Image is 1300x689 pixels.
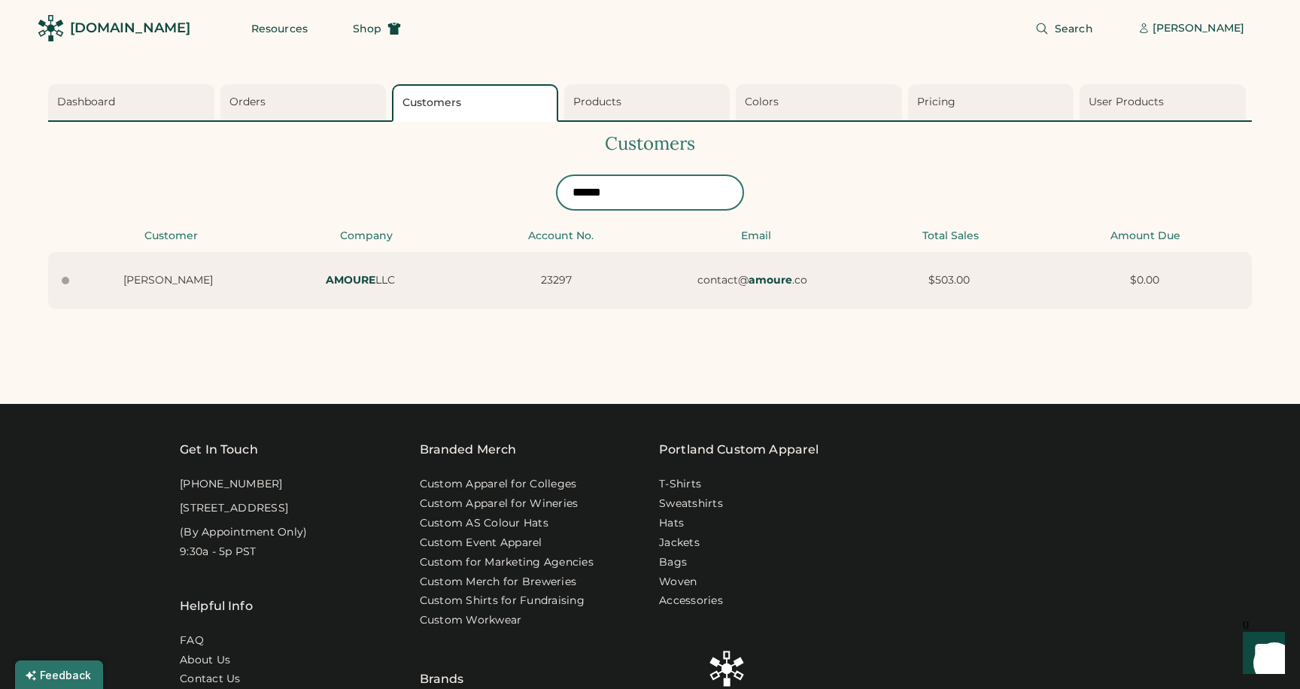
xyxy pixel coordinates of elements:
[659,273,846,288] div: contact@ .co
[38,15,64,41] img: Rendered Logo - Screens
[749,273,792,287] strong: amoure
[420,613,522,628] a: Custom Workwear
[659,575,697,590] a: Woven
[233,14,326,44] button: Resources
[70,19,190,38] div: [DOMAIN_NAME]
[229,95,382,110] div: Orders
[420,593,585,609] a: Custom Shirts for Fundraising
[659,441,819,459] a: Portland Custom Apparel
[659,555,687,570] a: Bags
[1089,95,1241,110] div: User Products
[180,441,258,459] div: Get In Touch
[57,95,210,110] div: Dashboard
[420,555,594,570] a: Custom for Marketing Agencies
[402,96,552,111] div: Customers
[326,273,375,287] strong: AMOURE
[659,536,700,551] a: Jackets
[420,441,517,459] div: Branded Merch
[78,229,264,244] div: Customer
[420,633,464,688] div: Brands
[1153,21,1244,36] div: [PERSON_NAME]
[267,273,454,288] div: LLC
[858,229,1043,244] div: Total Sales
[353,23,381,34] span: Shop
[1055,23,1093,34] span: Search
[180,525,307,540] div: (By Appointment Only)
[180,477,283,492] div: [PHONE_NUMBER]
[659,593,723,609] a: Accessories
[917,95,1070,110] div: Pricing
[180,653,230,668] a: About Us
[180,501,288,516] div: [STREET_ADDRESS]
[180,545,257,560] div: 9:30a - 5p PST
[335,14,419,44] button: Shop
[1052,229,1238,244] div: Amount Due
[180,633,204,648] a: FAQ
[659,516,684,531] a: Hats
[745,95,898,110] div: Colors
[78,273,258,288] div: [PERSON_NAME]
[468,229,654,244] div: Account No.
[659,477,701,492] a: T-Shirts
[48,131,1252,156] div: Customers
[573,95,726,110] div: Products
[420,477,577,492] a: Custom Apparel for Colleges
[659,496,723,511] a: Sweatshirts
[663,229,849,244] div: Email
[1017,14,1111,44] button: Search
[180,672,241,687] a: Contact Us
[1229,621,1293,686] iframe: Front Chat
[273,229,459,244] div: Company
[420,516,548,531] a: Custom AS Colour Hats
[1051,273,1238,288] div: $0.00
[709,651,745,687] img: Rendered Logo - Screens
[855,273,1043,288] div: $503.00
[62,277,69,284] div: Last seen Jun 01, 25 at 6:53 am
[420,575,577,590] a: Custom Merch for Breweries
[463,273,650,288] div: 23297
[420,496,579,511] a: Custom Apparel for Wineries
[420,536,542,551] a: Custom Event Apparel
[180,597,253,615] div: Helpful Info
